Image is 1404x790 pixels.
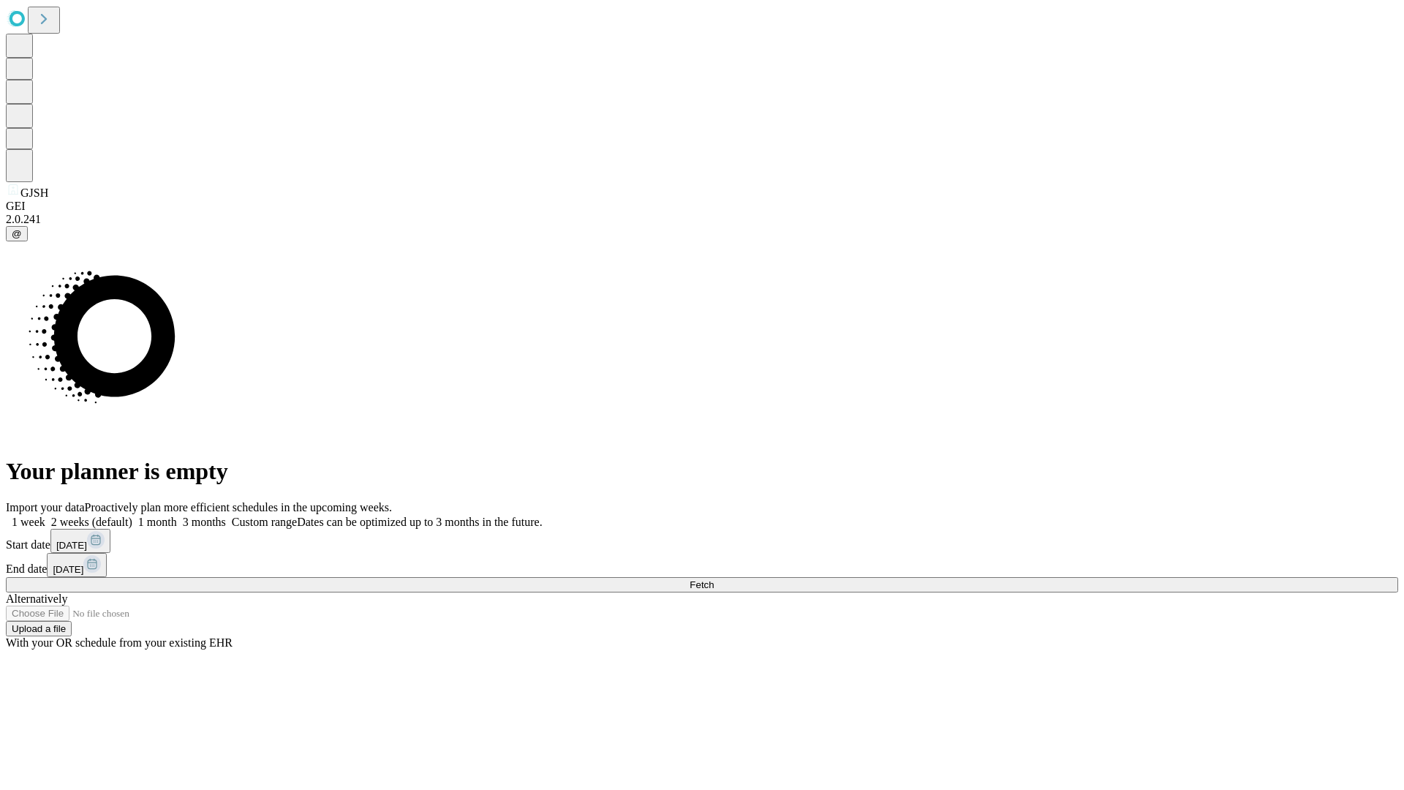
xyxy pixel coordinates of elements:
button: Fetch [6,577,1398,592]
div: GEI [6,200,1398,213]
span: Proactively plan more efficient schedules in the upcoming weeks. [85,501,392,513]
span: 2 weeks (default) [51,516,132,528]
span: Custom range [232,516,297,528]
div: 2.0.241 [6,213,1398,226]
span: 1 month [138,516,177,528]
span: 3 months [183,516,226,528]
span: [DATE] [53,564,83,575]
button: @ [6,226,28,241]
span: [DATE] [56,540,87,551]
button: [DATE] [50,529,110,553]
span: Fetch [690,579,714,590]
button: [DATE] [47,553,107,577]
span: Alternatively [6,592,67,605]
button: Upload a file [6,621,72,636]
div: Start date [6,529,1398,553]
span: 1 week [12,516,45,528]
span: With your OR schedule from your existing EHR [6,636,233,649]
span: Import your data [6,501,85,513]
span: Dates can be optimized up to 3 months in the future. [297,516,542,528]
h1: Your planner is empty [6,458,1398,485]
span: @ [12,228,22,239]
div: End date [6,553,1398,577]
span: GJSH [20,187,48,199]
